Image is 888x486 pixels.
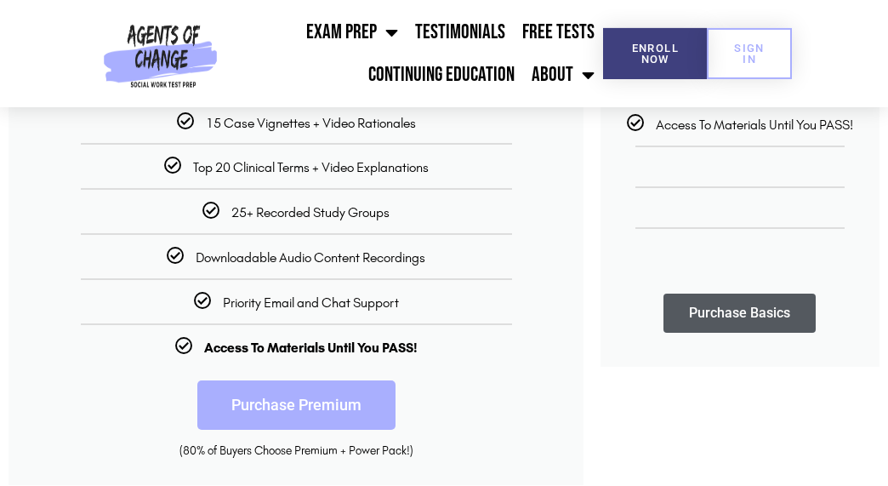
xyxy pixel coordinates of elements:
[193,159,429,175] span: Top 20 Clinical Terms + Video Explanations
[407,11,514,54] a: Testimonials
[204,340,418,356] b: Access To Materials Until You PASS!
[223,294,399,311] span: Priority Email and Chat Support
[707,28,792,79] a: SIGN IN
[223,11,604,96] nav: Menu
[298,11,407,54] a: Exam Prep
[197,380,396,430] a: Purchase Premium
[514,11,603,54] a: Free Tests
[196,249,425,266] span: Downloadable Audio Content Recordings
[630,43,680,65] span: Enroll Now
[206,115,416,131] span: 15 Case Vignettes + Video Rationales
[523,54,603,96] a: About
[34,443,558,460] div: (80% of Buyers Choose Premium + Power Pack!)
[656,117,853,133] span: Access To Materials Until You PASS!
[231,204,390,220] span: 25+ Recorded Study Groups
[603,28,707,79] a: Enroll Now
[360,54,523,96] a: Continuing Education
[734,43,765,65] span: SIGN IN
[663,294,816,333] a: Purchase Basics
